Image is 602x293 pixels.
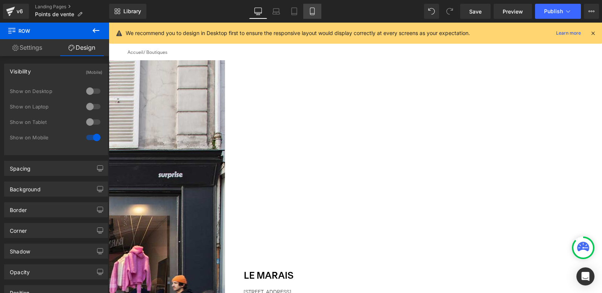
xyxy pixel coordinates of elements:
[135,249,185,259] font: Le MARAIS
[35,27,59,32] font: / Boutiques
[544,8,563,14] span: Publish
[3,4,29,19] a: v6
[267,4,285,19] a: Laptop
[19,27,35,32] a: Accueil
[535,4,581,19] button: Publish
[10,223,27,234] div: Corner
[35,4,109,10] a: Landing Pages
[123,8,141,15] span: Library
[10,104,78,109] div: Show on Laptop
[494,4,532,19] a: Preview
[109,4,146,19] a: New Library
[86,64,102,76] div: (Mobile)
[8,23,83,39] span: Row
[10,244,30,255] div: Shadow
[584,4,599,19] button: More
[249,4,267,19] a: Desktop
[35,11,74,17] span: Points de vente
[10,64,31,75] div: Visibility
[503,8,523,15] span: Preview
[135,267,182,273] font: [STREET_ADDRESS]
[303,4,321,19] a: Mobile
[442,4,457,19] button: Redo
[126,29,470,37] p: We recommend you to design in Desktop first to ensure the responsive layout would display correct...
[576,267,594,285] div: Open Intercom Messenger
[10,135,78,140] div: Show on Mobile
[10,89,78,94] div: Show on Desktop
[285,4,303,19] a: Tablet
[10,119,78,125] div: Show on Tablet
[553,29,584,38] a: Learn more
[10,203,27,213] div: Border
[469,8,482,15] span: Save
[10,265,30,275] div: Opacity
[55,39,109,56] a: Design
[10,161,30,172] div: Spacing
[424,4,439,19] button: Undo
[15,6,24,16] div: v6
[10,182,41,192] div: Background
